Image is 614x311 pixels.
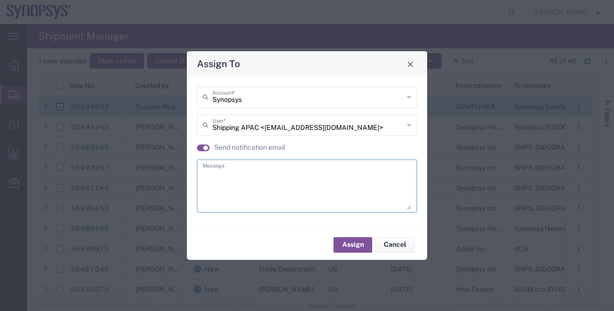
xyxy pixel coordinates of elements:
[197,57,240,71] h4: Assign To
[214,142,285,153] label: Send notification email
[404,57,417,71] button: Close
[376,237,415,253] button: Cancel
[334,237,372,253] button: Assign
